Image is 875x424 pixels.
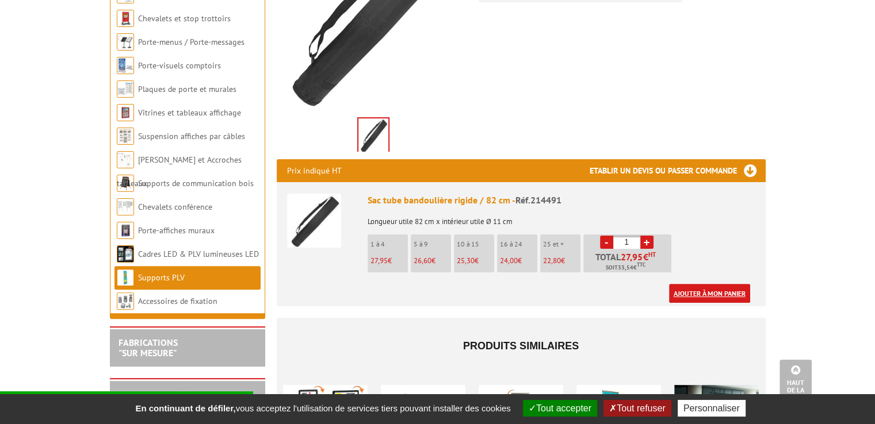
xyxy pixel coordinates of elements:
a: Ajouter à mon panier [669,284,750,303]
a: Cadres LED & PLV lumineuses LED [138,249,259,259]
span: 25,30 [457,256,475,265]
span: Produits similaires [463,340,579,352]
a: Chevalets conférence [138,202,212,212]
p: 25 et + [543,240,580,248]
p: 1 à 4 [370,240,408,248]
span: 22,80 [543,256,561,265]
sup: HT [648,250,656,259]
span: 33,54 [618,263,633,272]
p: 16 à 24 [500,240,537,248]
a: Vitrines et tableaux affichage [138,107,241,118]
a: Haut de la page [780,360,812,407]
p: € [500,257,537,265]
p: 10 à 15 [457,240,494,248]
div: Sac tube bandoulière rigide / 82 cm - [368,194,755,207]
a: Porte-affiches muraux [138,225,215,236]
span: € [643,252,648,261]
img: Cadres LED & PLV lumineuses LED [117,245,134,263]
a: [PERSON_NAME] et Accroches tableaux [117,155,242,188]
img: Porte-affiches muraux [117,222,134,239]
a: Chevalets et stop trottoirs [138,13,231,24]
img: Plaques de porte et murales [117,80,134,98]
span: Soit € [606,263,645,272]
p: € [370,257,408,265]
a: Porte-visuels comptoirs [138,60,221,71]
p: Total [586,252,671,272]
img: accessoires_214491.jpg [358,118,388,154]
span: 24,00 [500,256,518,265]
span: Réf.214491 [515,194,561,206]
a: - [600,236,613,249]
button: Tout accepter [523,400,597,417]
a: Plaques de porte et murales [138,84,236,94]
img: Porte-menus / Porte-messages [117,33,134,51]
a: + [640,236,654,249]
p: € [414,257,451,265]
img: Porte-visuels comptoirs [117,57,134,74]
a: Porte-menus / Porte-messages [138,37,244,47]
img: Sac tube bandoulière rigide / 82 cm [287,194,341,248]
img: Supports PLV [117,269,134,286]
img: Accessoires de fixation [117,292,134,310]
button: Tout refuser [603,400,671,417]
span: vous acceptez l'utilisation de services tiers pouvant installer des cookies [129,403,516,413]
a: Supports de communication bois [138,178,254,188]
p: € [543,257,580,265]
a: FABRICATIONS"Sur Mesure" [119,337,178,359]
img: Cimaises et Accroches tableaux [117,151,134,168]
span: 26,60 [414,256,431,265]
p: 5 à 9 [414,240,451,248]
h3: Etablir un devis ou passer commande [590,159,766,182]
p: € [457,257,494,265]
a: Supports PLV [138,272,185,283]
img: Vitrines et tableaux affichage [117,104,134,121]
span: 27,95 [370,256,388,265]
img: Suspension affiches par câbles [117,128,134,145]
span: 27,95 [621,252,643,261]
sup: TTC [637,261,645,268]
img: Chevalets conférence [117,198,134,215]
p: Longueur utile 82 cm x intérieur utile Ø 11 cm [368,210,755,226]
a: Accessoires de fixation [138,296,217,306]
p: Prix indiqué HT [287,159,342,182]
button: Personnaliser (fenêtre modale) [678,400,746,417]
img: Chevalets et stop trottoirs [117,10,134,27]
a: Suspension affiches par câbles [138,131,245,141]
